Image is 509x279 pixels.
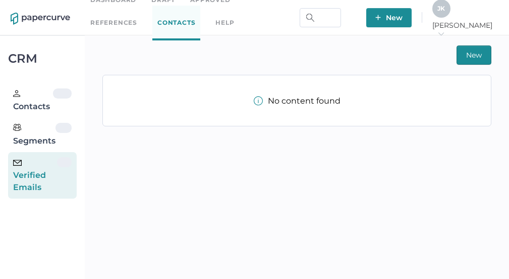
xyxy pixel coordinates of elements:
[375,8,403,27] span: New
[13,123,21,131] img: segments.b9481e3d.svg
[13,157,57,194] div: Verified Emails
[13,88,53,113] div: Contacts
[8,54,77,63] div: CRM
[375,15,381,20] img: plus-white.e19ec114.svg
[457,45,491,65] button: New
[254,96,341,106] div: No content found
[11,13,70,25] img: papercurve-logo-colour.7244d18c.svg
[437,5,445,12] span: J K
[13,90,20,97] img: person.20a629c4.svg
[90,17,137,28] a: References
[466,46,482,64] span: New
[432,21,498,39] span: [PERSON_NAME]
[300,8,341,27] input: Search Workspace
[152,6,200,40] a: Contacts
[437,30,444,37] i: arrow_right
[13,123,55,147] div: Segments
[13,160,22,166] img: email-icon-black.c777dcea.svg
[306,14,314,22] img: search.bf03fe8b.svg
[254,96,263,106] img: info-tooltip-active.a952ecf1.svg
[366,8,412,27] button: New
[215,17,234,28] div: help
